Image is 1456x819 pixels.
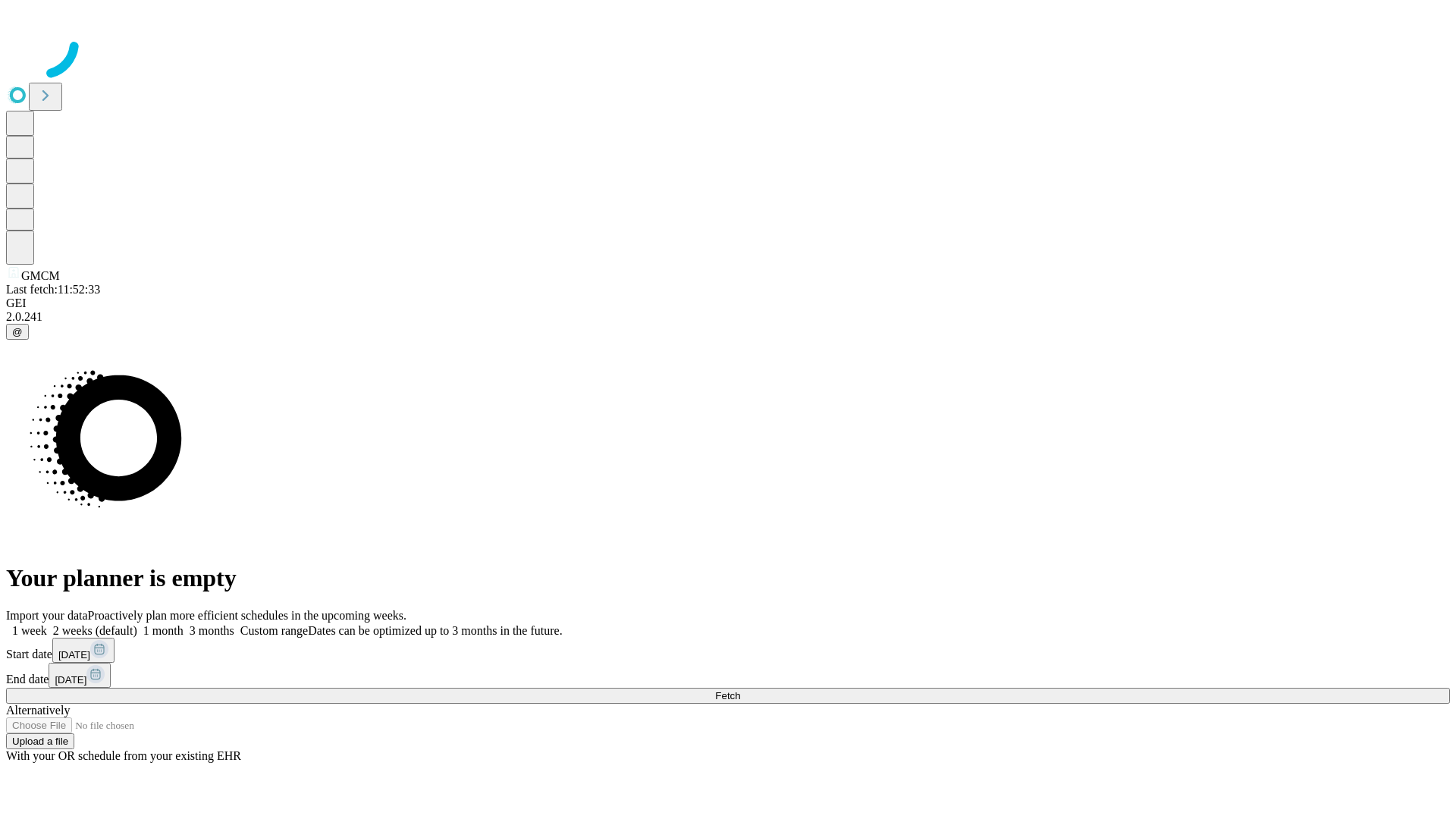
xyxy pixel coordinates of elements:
[6,297,1450,310] div: GEI
[6,704,70,717] span: Alternatively
[49,663,111,688] button: [DATE]
[6,749,241,762] span: With your OR schedule from your existing EHR
[6,283,100,296] span: Last fetch: 11:52:33
[6,310,1450,324] div: 2.0.241
[12,624,47,637] span: 1 week
[308,624,562,637] span: Dates can be optimized up to 3 months in the future.
[6,324,29,340] button: @
[143,624,184,637] span: 1 month
[55,674,86,686] span: [DATE]
[715,690,740,701] span: Fetch
[6,733,74,749] button: Upload a file
[6,609,88,622] span: Import your data
[6,688,1450,704] button: Fetch
[52,638,115,663] button: [DATE]
[12,326,23,337] span: @
[6,663,1450,688] div: End date
[190,624,234,637] span: 3 months
[21,269,60,282] span: GMCM
[58,649,90,661] span: [DATE]
[6,564,1450,592] h1: Your planner is empty
[6,638,1450,663] div: Start date
[53,624,137,637] span: 2 weeks (default)
[240,624,308,637] span: Custom range
[88,609,406,622] span: Proactively plan more efficient schedules in the upcoming weeks.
